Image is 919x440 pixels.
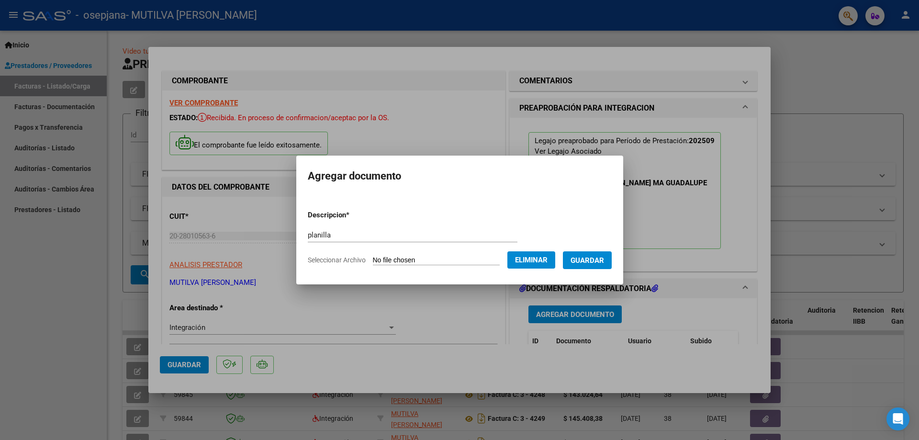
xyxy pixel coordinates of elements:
h2: Agregar documento [308,167,612,185]
button: Guardar [563,251,612,269]
span: Guardar [571,256,604,265]
button: Eliminar [507,251,555,269]
p: Descripcion [308,210,399,221]
span: Seleccionar Archivo [308,256,366,264]
span: Eliminar [515,256,548,264]
div: Open Intercom Messenger [886,407,909,430]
